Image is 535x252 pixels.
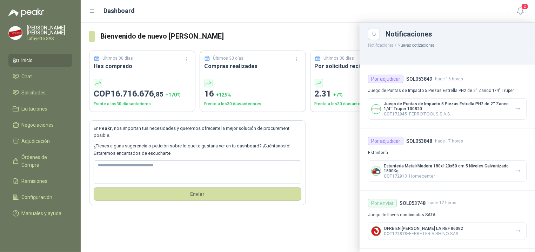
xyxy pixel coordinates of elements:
a: Manuales y ayuda [8,207,72,220]
span: hace 17 horas [435,138,463,145]
span: Remisiones [22,177,48,185]
p: [PERSON_NAME] [PERSON_NAME] [27,25,72,35]
h4: SOL053848 [406,137,432,145]
a: Licitaciones [8,102,72,115]
p: / Nuevas cotizaciones [360,40,535,49]
h4: SOL053849 [406,75,432,83]
p: - FERRETERIA RHINO SAS [384,231,463,236]
span: Solicitudes [22,89,46,97]
div: Por adjudicar [368,75,403,83]
button: Notificaciones [368,43,394,48]
img: Company Logo [372,227,381,236]
span: Configuración [22,193,53,201]
a: Órdenes de Compra [8,151,72,172]
a: Chat [8,70,72,83]
div: Notificaciones [386,31,527,38]
span: hace 17 horas [428,200,456,206]
a: Remisiones [8,174,72,188]
h1: Dashboard [104,6,135,16]
div: Por adjudicar [368,137,403,145]
p: OFRE EN [PERSON_NAME] LA REF 86082 [384,226,463,231]
a: Inicio [8,54,72,67]
span: hace 16 horas [435,76,463,82]
p: - Homecenter [384,173,509,179]
a: Negociaciones [8,118,72,132]
span: COT172878 [384,231,407,236]
span: Órdenes de Compra [22,153,66,169]
h4: SOL053748 [400,199,426,207]
div: Por enviar [368,199,397,207]
p: Juego de llaves combinadas SATA [368,212,527,218]
p: Juego de Puntas de Impacto 5 Piezas Estrella PH2 de 2'' Zanco 1/4'' Truper 100820 [384,101,509,111]
span: Negociaciones [22,121,54,129]
span: Inicio [22,57,33,64]
p: Juego de Puntas de Impacto 5 Piezas Estrella PH2 de 2'' Zanco 1/4'' Truper [368,87,527,94]
span: Chat [22,73,32,80]
img: Company Logo [372,105,381,114]
span: COT172945 [384,112,407,117]
a: Configuración [8,191,72,204]
span: Manuales y ayuda [22,210,62,217]
img: Logo peakr [8,8,44,17]
span: Licitaciones [22,105,48,113]
img: Company Logo [372,166,381,175]
span: Adjudicación [22,137,50,145]
p: Lafayette SAS [27,37,72,41]
img: Company Logo [9,26,22,40]
p: Estantería [368,150,527,156]
p: Estantería Metal/Madera 180x120x50 cm 5 Niveles Galvanizado 1500Kg [384,164,509,173]
button: Close [368,28,380,40]
a: Solicitudes [8,86,72,99]
span: 2 [521,3,529,10]
p: - FERROTOOLS S.A.S. [384,111,509,117]
button: 2 [514,5,527,18]
span: COT172913 [384,174,407,179]
a: Adjudicación [8,134,72,148]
